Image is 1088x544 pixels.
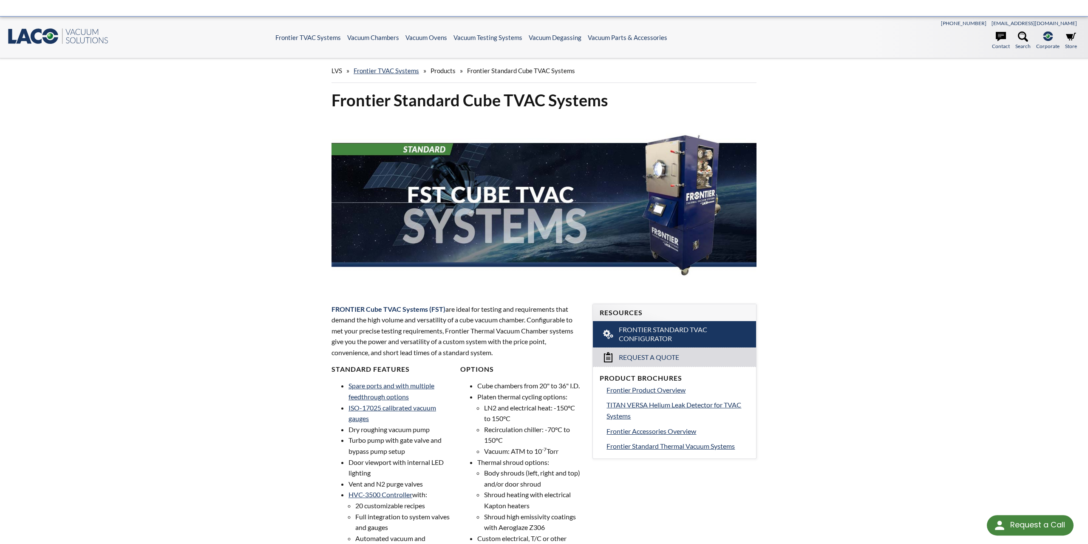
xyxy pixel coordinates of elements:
a: Frontier Accessories Overview [606,426,749,437]
li: Dry roughing vacuum pump [348,424,454,435]
li: Turbo pump with gate valve and bypass pump setup [348,435,454,456]
div: Request a Call [1010,515,1065,535]
a: Frontier Standard TVAC Configurator [593,321,756,347]
h4: Standard Features [331,365,454,374]
span: Frontier Standard Thermal Vacuum Systems [606,442,735,450]
img: FST Cube TVAC Systems header [331,117,756,288]
li: Vent and N2 purge valves [348,478,454,490]
span: Frontier Product Overview [606,386,686,394]
li: Door viewport with internal LED lighting [348,457,454,478]
a: [EMAIL_ADDRESS][DOMAIN_NAME] [992,20,1077,26]
span: Frontier Accessories Overview [606,427,696,435]
span: Frontier Standard Cube TVAC Systems [467,67,575,74]
a: Frontier Product Overview [606,385,749,396]
a: Frontier TVAC Systems [275,34,341,41]
a: ISO-17025 calibrated vacuum gauges [348,404,436,423]
h4: Resources [600,308,749,317]
li: Recirculation chiller: -70°C to 150°C [484,424,583,446]
li: Platen thermal cycling options: [477,391,583,457]
li: Cube chambers from 20" to 36" I.D. [477,380,583,391]
li: Vacuum: ATM to 10 Torr [484,446,583,457]
li: 20 customizable recipes [355,500,454,511]
span: TITAN VERSA Helium Leak Detector for TVAC Systems [606,401,741,420]
h1: Frontier Standard Cube TVAC Systems [331,90,756,111]
a: Vacuum Testing Systems [453,34,522,41]
a: Search [1015,31,1031,50]
p: are ideal for testing and requirements that demand the high volume and versatility of a cube vacu... [331,304,582,358]
span: Request a Quote [619,353,679,362]
a: HVC-3500 Controller [348,490,412,498]
a: Contact [992,31,1010,50]
a: [PHONE_NUMBER] [941,20,986,26]
sup: -7 [542,446,547,453]
span: Products [431,67,456,74]
span: Frontier Standard TVAC Configurator [619,325,733,343]
a: Spare ports and with multiple feedthrough options [348,382,434,401]
a: Frontier Standard Thermal Vacuum Systems [606,441,749,452]
li: Shroud heating with electrical Kapton heaters [484,489,583,511]
a: Vacuum Ovens [405,34,447,41]
li: Thermal shroud options: [477,457,583,533]
a: Vacuum Degassing [529,34,581,41]
a: TITAN VERSA Helium Leak Detector for TVAC Systems [606,399,749,421]
li: LN2 and electrical heat: -150°C to 150°C [484,402,583,424]
span: Corporate [1036,42,1060,50]
li: Shroud high emissivity coatings with Aeroglaze Z306 [484,511,583,533]
li: Body shrouds (left, right and top) and/or door shroud [484,467,583,489]
li: Full integration to system valves and gauges [355,511,454,533]
a: Vacuum Parts & Accessories [588,34,667,41]
h4: Options [460,365,583,374]
div: Request a Call [987,515,1074,535]
span: LVS [331,67,342,74]
a: Vacuum Chambers [347,34,399,41]
a: Request a Quote [593,347,756,367]
a: Frontier TVAC Systems [354,67,419,74]
span: FRONTIER Cube TVAC Systems (FST) [331,305,445,313]
img: round button [993,518,1006,532]
h4: Product Brochures [600,374,749,383]
a: Store [1065,31,1077,50]
div: » » » [331,59,756,83]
